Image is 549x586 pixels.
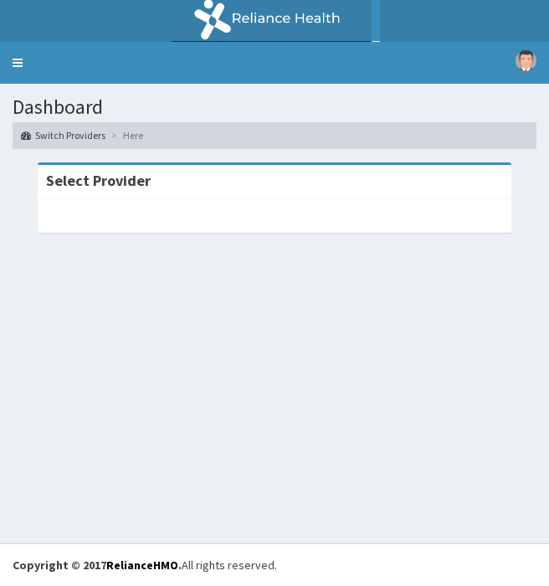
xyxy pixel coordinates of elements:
li: Here [107,128,143,142]
strong: Copyright © 2017 . [13,558,182,573]
img: User Image [516,50,536,71]
a: RelianceHMO [106,558,178,573]
strong: Select Provider [46,171,151,190]
h1: Dashboard [13,96,536,118]
a: Switch Providers [21,128,105,142]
